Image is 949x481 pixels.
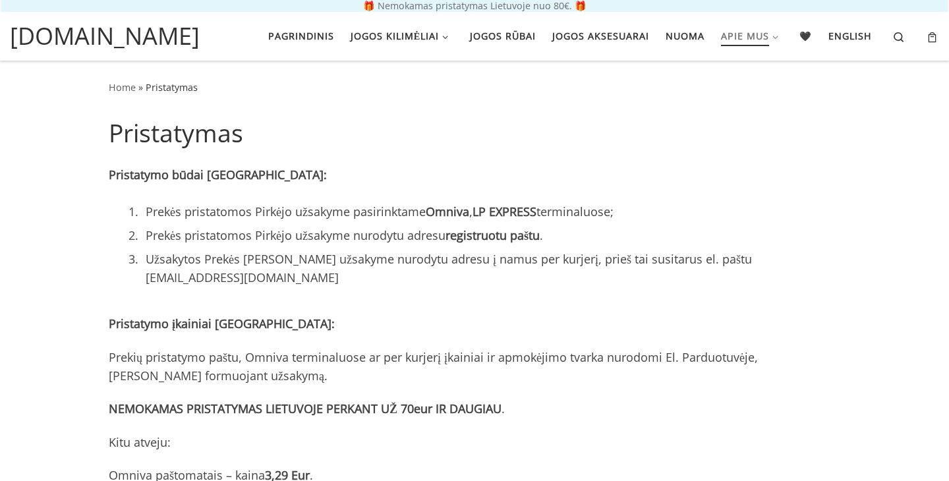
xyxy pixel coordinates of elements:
span: Nuoma [666,22,705,47]
p: . [109,400,840,418]
a: Nuoma [661,22,708,50]
span: Jogos rūbai [470,22,536,47]
strong: Omniva [426,204,469,219]
strong: Pristatymo įkainiai [GEOGRAPHIC_DATA]: [109,316,335,331]
p: 🎁 Nemokamas pristatymas Lietuvoje nuo 80€. 🎁 [13,1,936,11]
span: Apie mus [721,22,769,47]
span: 🖤 [799,22,812,47]
li: Prekės pristatomos Pirkėjo užsakyme nurodytu adresu . [140,224,840,248]
span: English [828,22,872,47]
span: Jogos aksesuarai [552,22,649,47]
a: Pagrindinis [264,22,338,50]
a: English [824,22,877,50]
span: Jogos kilimėliai [351,22,440,47]
li: Užsakytos Prekės [PERSON_NAME] užsakyme nurodytu adresu į namus per kurjerį, prieš tai susitarus ... [140,248,840,290]
a: Jogos kilimėliai [346,22,457,50]
p: Prekių pristatymo paštu, Omniva terminaluose ar per kurjerį įkainiai ir apmokėjimo tvarka nurodom... [109,349,840,385]
h1: Pristatymas [109,115,840,152]
li: Prekės pristatomos Pirkėjo užsakyme pasirinktame , terminaluose; [140,200,840,224]
strong: NEMOKAMAS PRISTATYMAS LIETUVOJE PERKANT UŽ 70eur IR DAUGIAU [109,401,502,416]
span: » [138,81,143,94]
strong: LP EXPRESS [473,204,536,219]
strong: registruotu paštu [446,227,540,243]
span: Pagrindinis [268,22,334,47]
strong: Pristatymo būdai [GEOGRAPHIC_DATA]: [109,167,327,183]
a: Jogos aksesuarai [548,22,653,50]
a: 🖤 [795,22,817,50]
a: [DOMAIN_NAME] [10,18,200,54]
a: Jogos rūbai [465,22,540,50]
span: Pristatymas [146,81,198,94]
a: Home [109,81,136,94]
p: Kitu atveju: [109,434,840,452]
